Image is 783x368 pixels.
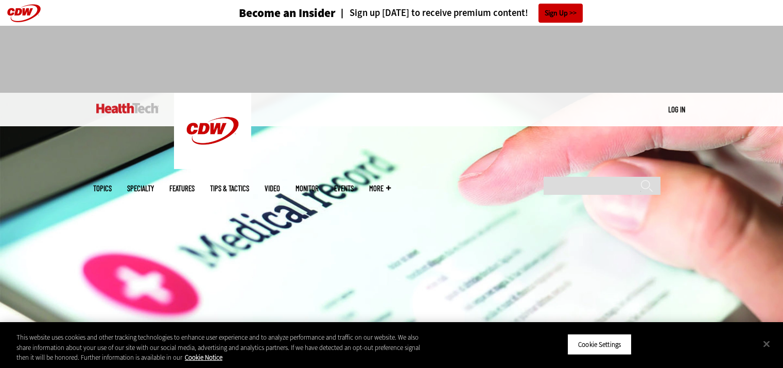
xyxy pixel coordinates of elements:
button: Cookie Settings [567,333,632,355]
span: Topics [93,185,112,192]
a: MonITor [295,185,319,192]
a: Features [169,185,195,192]
span: More [369,185,391,192]
span: Specialty [127,185,154,192]
a: Events [334,185,354,192]
a: Log in [668,105,685,114]
a: Sign Up [538,4,583,23]
iframe: advertisement [204,36,579,82]
img: Home [174,93,251,169]
a: More information about your privacy [185,353,222,362]
div: User menu [668,104,685,115]
img: Home [96,103,159,113]
a: CDW [174,161,251,172]
a: Sign up [DATE] to receive premium content! [336,8,528,18]
a: Video [265,185,280,192]
a: Tips & Tactics [210,185,249,192]
h3: Become an Insider [239,7,336,19]
button: Close [755,332,778,355]
a: Become an Insider [200,7,336,19]
div: This website uses cookies and other tracking technologies to enhance user experience and to analy... [16,332,431,363]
